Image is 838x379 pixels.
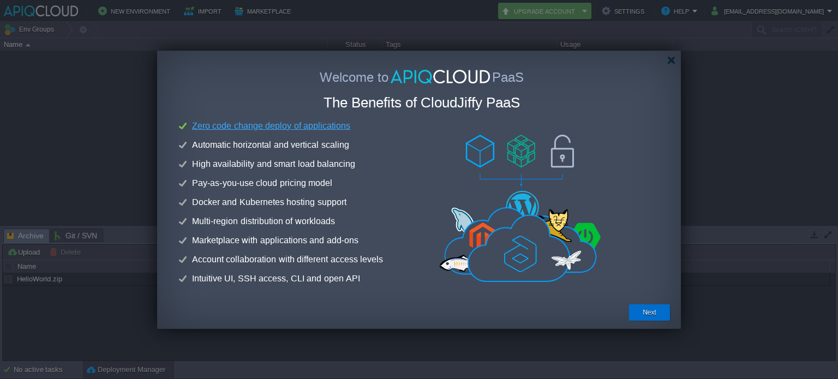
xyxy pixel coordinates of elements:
div: The Benefits of CloudJiffy PaaS [179,94,665,111]
div: Welcome to PaaS [179,70,665,83]
em: Zero code change deploy of applications [190,119,352,133]
img: zerocode.svg [397,135,643,282]
em: Marketplace with applications and add-ons [190,234,361,247]
button: Next [643,307,656,318]
em: Multi-region distribution of workloads [190,215,337,228]
em: High availability and smart load balancing [190,158,357,171]
em: Pay-as-you-use cloud pricing model [190,177,334,190]
em: Automatic horizontal and vertical scaling [190,139,351,152]
em: Intuitive UI, SSH access, CLI and open API [190,272,362,285]
em: Account collaboration with different access levels [190,253,385,266]
em: Docker and Kubernetes hosting support [190,196,349,209]
img: ApiqCloud-BlueWhite.png [391,70,490,83]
